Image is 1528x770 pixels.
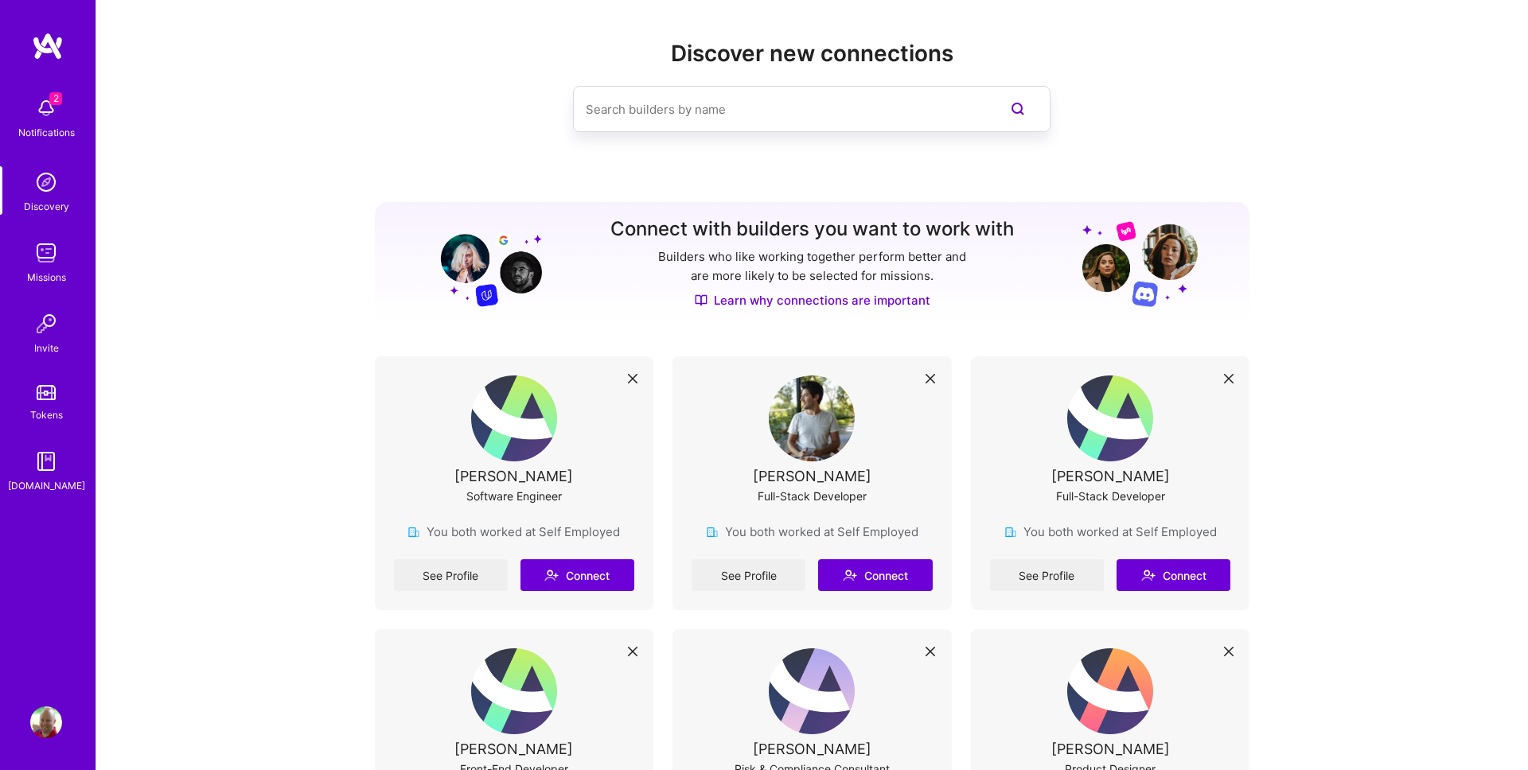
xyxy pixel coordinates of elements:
[1051,741,1170,757] div: [PERSON_NAME]
[30,406,63,423] div: Tokens
[990,559,1104,591] a: See Profile
[926,374,935,383] i: icon Close
[394,559,508,591] a: See Profile
[1004,523,1217,540] div: You both worked at Self Employed
[1141,568,1156,582] i: icon Connect
[375,41,1250,67] h2: Discover new connections
[30,166,62,198] img: discovery
[1056,488,1165,504] div: Full-Stack Developer
[30,308,62,340] img: Invite
[655,247,969,286] p: Builders who like working together perform better and are more likely to be selected for missions.
[407,523,620,540] div: You both worked at Self Employed
[1004,526,1017,539] img: company icon
[706,523,918,540] div: You both worked at Self Employed
[1051,468,1170,484] div: [PERSON_NAME]
[544,568,559,582] i: icon Connect
[1224,647,1234,656] i: icon Close
[753,741,871,757] div: [PERSON_NAME]
[818,559,932,591] button: Connect
[49,92,62,105] span: 2
[586,89,974,130] input: Search builders by name
[37,385,56,400] img: tokens
[34,340,59,356] div: Invite
[628,374,637,383] i: icon Close
[30,706,62,738] img: User Avatar
[1067,648,1153,734] img: User Avatar
[628,647,637,656] i: icon Close
[1067,375,1153,461] img: User Avatar
[758,488,867,504] div: Full-Stack Developer
[32,32,64,60] img: logo
[471,648,557,734] img: User Avatar
[427,220,542,307] img: Grow your network
[753,468,871,484] div: [PERSON_NAME]
[471,375,557,461] img: User Avatar
[466,488,562,504] div: Software Engineer
[30,92,62,124] img: bell
[24,198,69,215] div: Discovery
[27,269,66,286] div: Missions
[1117,559,1230,591] button: Connect
[769,648,855,734] img: User Avatar
[30,445,62,477] img: guide book
[30,237,62,269] img: teamwork
[926,647,935,656] i: icon Close
[843,568,857,582] i: icon Connect
[1008,99,1027,119] i: icon SearchPurple
[610,218,1014,241] h3: Connect with builders you want to work with
[520,559,634,591] button: Connect
[769,375,855,461] img: User Avatar
[8,477,85,494] div: [DOMAIN_NAME]
[18,124,75,141] div: Notifications
[1082,220,1198,307] img: Grow your network
[1224,374,1234,383] i: icon Close
[706,526,719,539] img: company icon
[407,526,420,539] img: company icon
[692,559,805,591] a: See Profile
[454,741,573,757] div: [PERSON_NAME]
[454,468,573,484] div: [PERSON_NAME]
[695,294,707,307] img: Discover
[695,292,930,309] a: Learn why connections are important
